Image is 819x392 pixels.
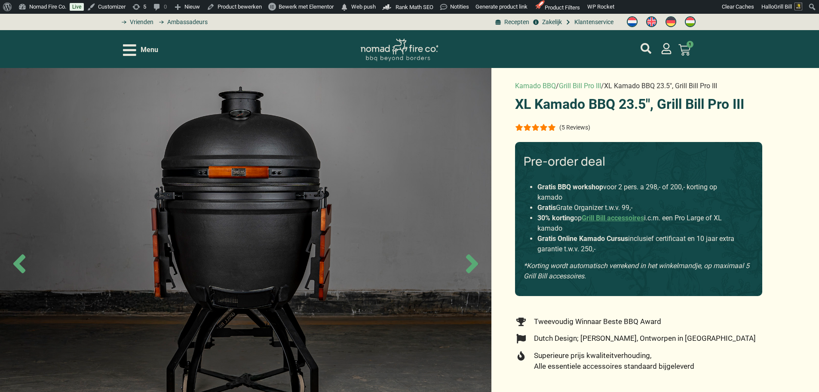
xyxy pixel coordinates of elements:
[123,43,158,58] div: Open/Close Menu
[540,18,562,27] span: Zakelijk
[515,82,556,90] a: Kamado BBQ
[502,18,529,27] span: Recepten
[70,3,84,11] a: Live
[128,18,153,27] span: Vrienden
[537,213,740,234] li: op i.c.m. een Pro Large of XL kamado
[537,183,603,191] strong: Gratis BBQ workshop
[340,1,349,13] span: 
[396,4,433,10] span: Rank Math SEO
[515,97,762,111] h1: XL Kamado BBQ 23.5″, Grill Bill Pro III
[537,234,740,254] li: inclusief certificaat en 10 jaar extra garantie t.w.v. 250,-
[537,235,628,243] strong: Gratis Online Kamado Cursus
[681,14,700,30] a: Switch to Hongaars
[531,18,561,27] a: grill bill zakeljk
[641,43,651,54] a: mijn account
[515,81,762,91] nav: breadcrumbs
[601,82,604,90] span: /
[119,18,153,27] a: grill bill vrienden
[666,16,676,27] img: Duits
[582,214,644,222] a: Grill Bill accessoires
[687,41,693,48] span: 1
[457,249,487,279] span: Next slide
[627,16,638,27] img: Nederlands
[532,333,756,344] span: Dutch Design; [PERSON_NAME], Ontworpen in [GEOGRAPHIC_DATA]
[141,45,158,55] span: Menu
[532,316,661,327] span: Tweevoudig Winnaar Beste BBQ Award
[668,39,701,61] a: 1
[604,82,717,90] span: XL Kamado BBQ 23.5″, Grill Bill Pro III
[572,18,613,27] span: Klantenservice
[564,18,613,27] a: grill bill klantenservice
[537,203,740,213] li: Grate Organizer t.w.v. 99,-
[537,214,574,222] strong: 30% korting
[537,182,740,203] li: voor 2 pers. a 298,- of 200,- korting op kamado
[685,16,696,27] img: Hongaars
[794,3,802,10] img: Avatar of Grill Bill
[646,16,657,27] img: Engels
[156,18,207,27] a: grill bill ambassadors
[661,14,681,30] a: Switch to Duits
[642,14,661,30] a: Switch to Engels
[532,350,694,372] span: Superieure prijs kwaliteitverhouding, Alle essentiele accessoires standaard bijgeleverd
[559,124,590,131] p: (5 Reviews)
[165,18,208,27] span: Ambassadeurs
[494,18,529,27] a: BBQ recepten
[537,204,556,212] strong: Gratis
[4,249,34,279] span: Previous slide
[556,82,559,90] span: /
[279,3,334,10] span: Bewerk met Elementor
[774,3,792,10] span: Grill Bill
[524,154,754,169] h3: Pre-order deal
[559,82,601,90] a: Grill Bill Pro III
[661,43,672,54] a: mijn account
[524,262,749,280] em: *Korting wordt automatisch verrekend in het winkelmandje, op maximaal 5 Grill Bill accessoires.
[361,39,438,62] img: Nomad Logo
